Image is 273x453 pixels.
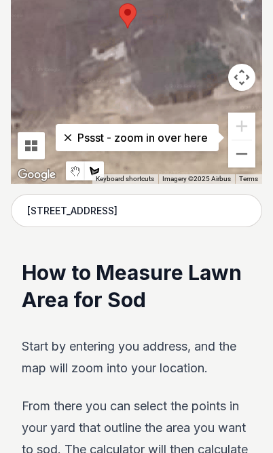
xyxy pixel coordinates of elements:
[66,161,85,180] button: Stop drawing
[67,130,208,146] p: Pssst - zoom in over here
[228,113,255,140] button: Zoom in
[96,174,154,184] button: Keyboard shortcuts
[162,175,231,182] span: Imagery ©2025 Airbus
[18,132,45,159] button: Tilt map
[22,336,251,379] p: Start by entering you address, and the map will zoom into your location.
[14,166,59,184] a: Open this area in Google Maps (opens a new window)
[228,64,255,91] button: Map camera controls
[11,194,262,228] input: Enter your address to get started
[85,161,104,180] button: Draw a shape
[228,140,255,168] button: Zoom out
[239,175,258,182] a: Terms (opens in new tab)
[22,260,251,314] h2: How to Measure Lawn Area for Sod
[14,166,59,184] img: Google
